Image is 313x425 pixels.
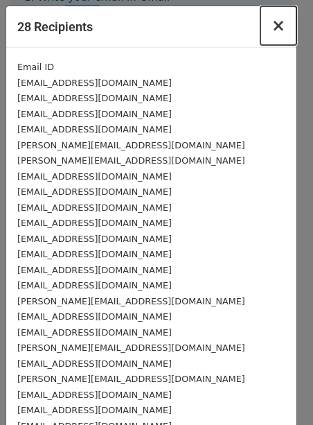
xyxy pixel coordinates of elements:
[17,342,245,353] small: [PERSON_NAME][EMAIL_ADDRESS][DOMAIN_NAME]
[17,218,172,228] small: [EMAIL_ADDRESS][DOMAIN_NAME]
[17,296,245,306] small: [PERSON_NAME][EMAIL_ADDRESS][DOMAIN_NAME]
[17,405,172,415] small: [EMAIL_ADDRESS][DOMAIN_NAME]
[17,390,172,400] small: [EMAIL_ADDRESS][DOMAIN_NAME]
[17,124,172,135] small: [EMAIL_ADDRESS][DOMAIN_NAME]
[17,109,172,119] small: [EMAIL_ADDRESS][DOMAIN_NAME]
[17,140,245,150] small: [PERSON_NAME][EMAIL_ADDRESS][DOMAIN_NAME]
[17,93,172,103] small: [EMAIL_ADDRESS][DOMAIN_NAME]
[17,249,172,259] small: [EMAIL_ADDRESS][DOMAIN_NAME]
[17,311,172,322] small: [EMAIL_ADDRESS][DOMAIN_NAME]
[271,16,285,35] span: ×
[17,62,54,72] small: Email ID
[17,234,172,244] small: [EMAIL_ADDRESS][DOMAIN_NAME]
[17,202,172,213] small: [EMAIL_ADDRESS][DOMAIN_NAME]
[17,187,172,197] small: [EMAIL_ADDRESS][DOMAIN_NAME]
[17,155,245,166] small: [PERSON_NAME][EMAIL_ADDRESS][DOMAIN_NAME]
[17,265,172,275] small: [EMAIL_ADDRESS][DOMAIN_NAME]
[17,280,172,290] small: [EMAIL_ADDRESS][DOMAIN_NAME]
[17,17,93,36] h5: 28 Recipients
[17,327,172,338] small: [EMAIL_ADDRESS][DOMAIN_NAME]
[17,171,172,182] small: [EMAIL_ADDRESS][DOMAIN_NAME]
[17,78,172,88] small: [EMAIL_ADDRESS][DOMAIN_NAME]
[244,358,313,425] iframe: Chat Widget
[17,358,172,369] small: [EMAIL_ADDRESS][DOMAIN_NAME]
[260,6,296,45] button: Close
[17,374,245,384] small: [PERSON_NAME][EMAIL_ADDRESS][DOMAIN_NAME]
